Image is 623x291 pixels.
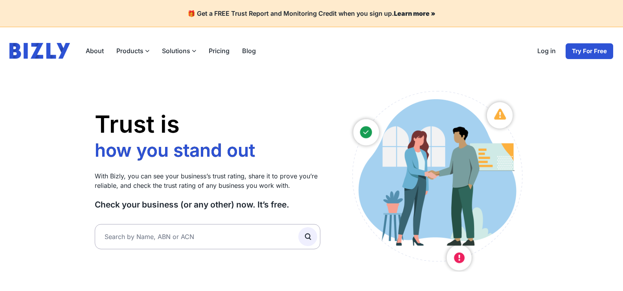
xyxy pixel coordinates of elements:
p: With Bizly, you can see your business’s trust rating, share it to prove you’re reliable, and chec... [95,171,321,190]
span: Trust is [95,110,180,138]
a: Pricing [202,43,236,59]
h3: Check your business (or any other) now. It’s free. [95,200,321,210]
input: Search by Name, ABN or ACN [95,224,321,249]
h4: 🎁 Get a FREE Trust Report and Monitoring Credit when you sign up. [9,9,614,17]
li: who you work with [95,133,259,156]
a: Log in [531,43,562,59]
img: bizly_logo.svg [9,43,70,59]
a: About [79,43,110,59]
a: Blog [236,43,262,59]
a: Try For Free [565,43,614,59]
img: Australian small business owners illustration [344,87,528,272]
li: how you grow [95,155,259,178]
label: Solutions [156,43,202,59]
a: Learn more » [394,9,436,17]
label: Products [110,43,156,59]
